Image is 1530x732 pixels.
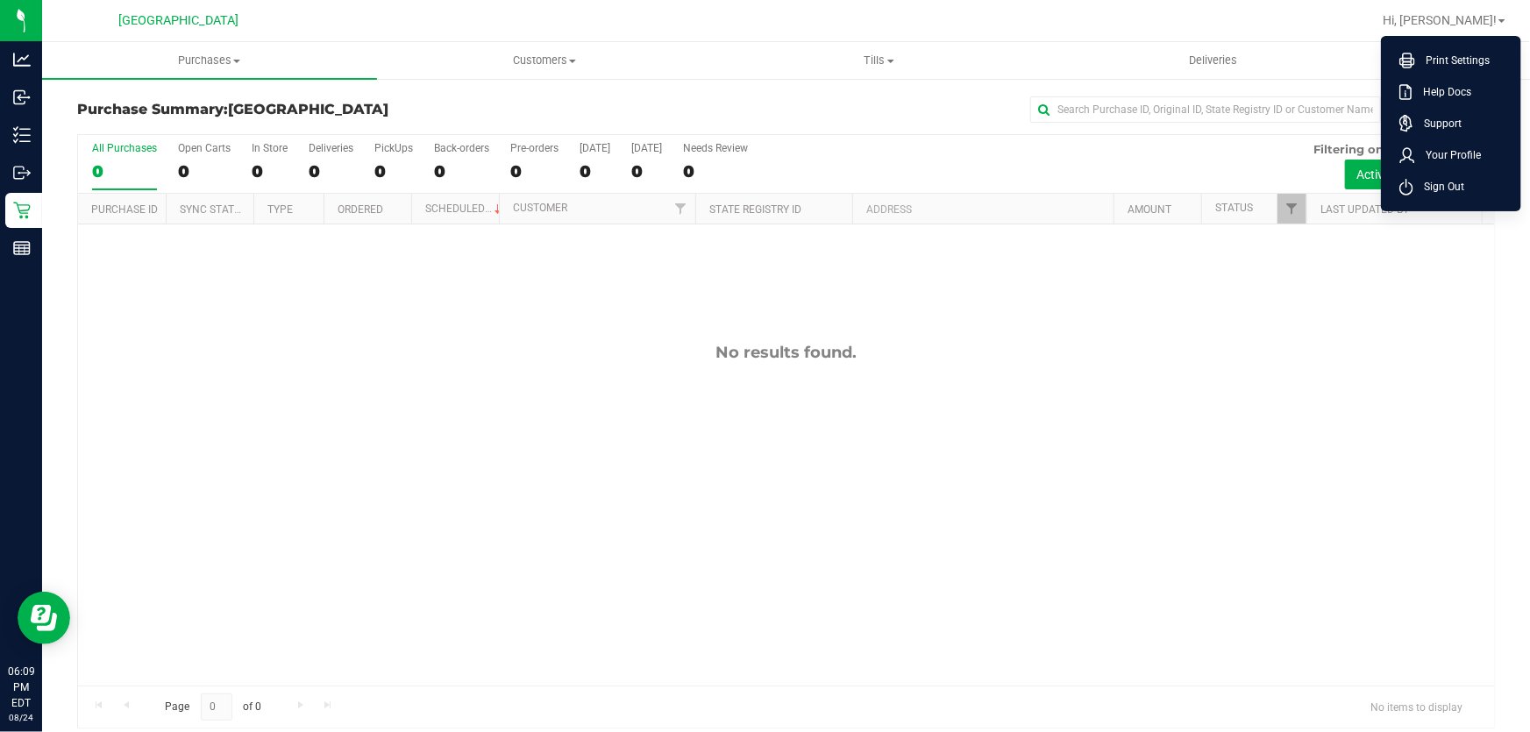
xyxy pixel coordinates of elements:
[425,203,505,215] a: Scheduled
[580,142,610,154] div: [DATE]
[267,203,293,216] a: Type
[1415,146,1481,164] span: Your Profile
[178,161,231,181] div: 0
[178,142,231,154] div: Open Carts
[13,89,31,106] inline-svg: Inbound
[1413,115,1462,132] span: Support
[510,161,559,181] div: 0
[712,42,1047,79] a: Tills
[252,142,288,154] div: In Store
[252,161,288,181] div: 0
[1399,115,1510,132] a: Support
[631,142,662,154] div: [DATE]
[1313,142,1427,156] span: Filtering on status:
[92,161,157,181] div: 0
[709,203,801,216] a: State Registry ID
[683,142,748,154] div: Needs Review
[18,592,70,644] iframe: Resource center
[13,126,31,144] inline-svg: Inventory
[580,161,610,181] div: 0
[77,102,550,117] h3: Purchase Summary:
[1320,203,1409,216] a: Last Updated By
[92,142,157,154] div: All Purchases
[378,53,711,68] span: Customers
[510,142,559,154] div: Pre-orders
[1413,83,1471,101] span: Help Docs
[852,194,1114,224] th: Address
[228,101,388,117] span: [GEOGRAPHIC_DATA]
[150,693,276,721] span: Page of 0
[1046,42,1381,79] a: Deliveries
[374,142,413,154] div: PickUps
[1030,96,1381,123] input: Search Purchase ID, Original ID, State Registry ID or Customer Name...
[309,161,353,181] div: 0
[180,203,247,216] a: Sync Status
[666,194,695,224] a: Filter
[91,203,158,216] a: Purchase ID
[78,343,1494,362] div: No results found.
[309,142,353,154] div: Deliveries
[8,664,34,711] p: 06:09 PM EDT
[42,42,377,79] a: Purchases
[1399,83,1510,101] a: Help Docs
[434,142,489,154] div: Back-orders
[1277,194,1306,224] a: Filter
[434,161,489,181] div: 0
[1383,13,1497,27] span: Hi, [PERSON_NAME]!
[631,161,662,181] div: 0
[119,13,239,28] span: [GEOGRAPHIC_DATA]
[13,51,31,68] inline-svg: Analytics
[1128,203,1171,216] a: Amount
[13,164,31,181] inline-svg: Outbound
[1385,171,1517,203] li: Sign Out
[42,53,377,68] span: Purchases
[713,53,1046,68] span: Tills
[338,203,383,216] a: Ordered
[1415,52,1490,69] span: Print Settings
[1215,202,1253,214] a: Status
[1166,53,1262,68] span: Deliveries
[1413,178,1464,195] span: Sign Out
[374,161,413,181] div: 0
[1345,160,1427,189] button: Active only
[13,202,31,219] inline-svg: Retail
[8,711,34,724] p: 08/24
[683,161,748,181] div: 0
[377,42,712,79] a: Customers
[1356,693,1477,720] span: No items to display
[13,239,31,257] inline-svg: Reports
[513,202,567,214] a: Customer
